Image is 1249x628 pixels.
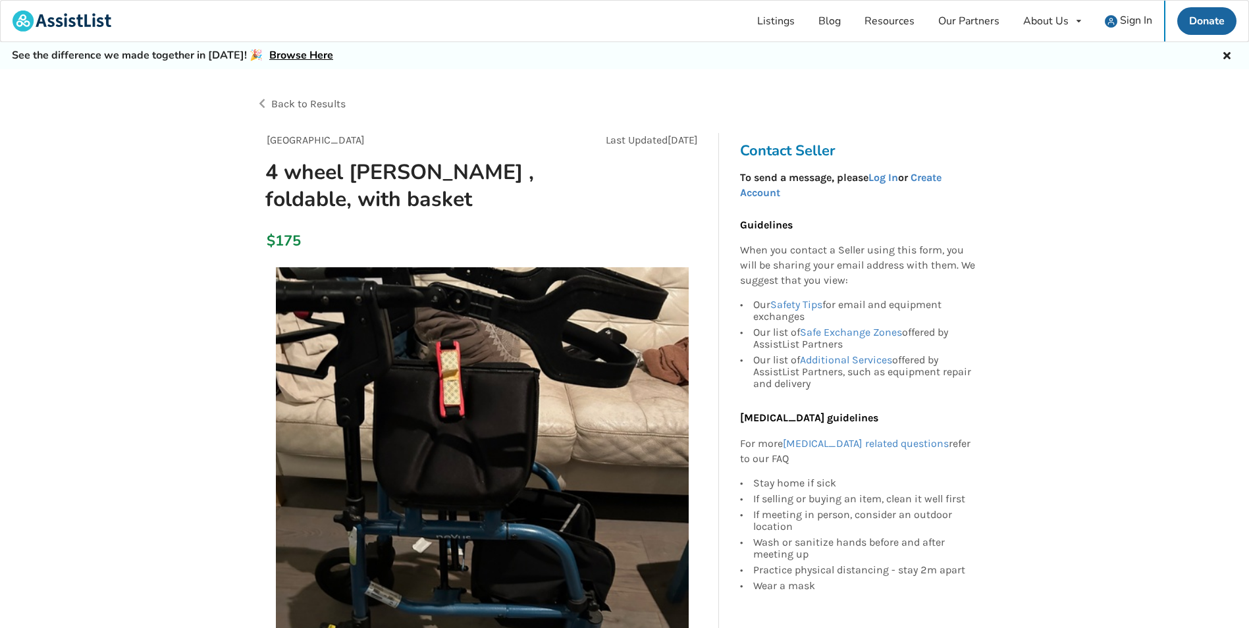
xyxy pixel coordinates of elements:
[753,562,976,578] div: Practice physical distancing - stay 2m apart
[1120,13,1152,28] span: Sign In
[753,535,976,562] div: Wash or sanitize hands before and after meeting up
[668,134,698,146] span: [DATE]
[740,171,942,199] a: Create Account
[1105,15,1117,28] img: user icon
[267,134,365,146] span: [GEOGRAPHIC_DATA]
[800,326,902,338] a: Safe Exchange Zones
[271,97,346,110] span: Back to Results
[783,437,949,450] a: [MEDICAL_DATA] related questions
[753,325,976,352] div: Our list of offered by AssistList Partners
[853,1,926,41] a: Resources
[753,299,976,325] div: Our for email and equipment exchanges
[1023,16,1069,26] div: About Us
[267,232,274,250] div: $175
[868,171,898,184] a: Log In
[753,477,976,491] div: Stay home if sick
[753,578,976,592] div: Wear a mask
[740,171,942,199] strong: To send a message, please or
[770,298,822,311] a: Safety Tips
[740,142,982,160] h3: Contact Seller
[740,243,976,288] p: When you contact a Seller using this form, you will be sharing your email address with them. We s...
[745,1,807,41] a: Listings
[926,1,1011,41] a: Our Partners
[13,11,111,32] img: assistlist-logo
[753,507,976,535] div: If meeting in person, consider an outdoor location
[255,159,566,213] h1: 4 wheel [PERSON_NAME] , foldable, with basket
[12,49,333,63] h5: See the difference we made together in [DATE]! 🎉
[800,353,892,366] a: Additional Services
[740,436,976,467] p: For more refer to our FAQ
[1093,1,1164,41] a: user icon Sign In
[753,352,976,390] div: Our list of offered by AssistList Partners, such as equipment repair and delivery
[1177,7,1236,35] a: Donate
[740,411,878,424] b: [MEDICAL_DATA] guidelines
[606,134,668,146] span: Last Updated
[753,491,976,507] div: If selling or buying an item, clean it well first
[740,219,793,231] b: Guidelines
[269,48,333,63] a: Browse Here
[807,1,853,41] a: Blog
